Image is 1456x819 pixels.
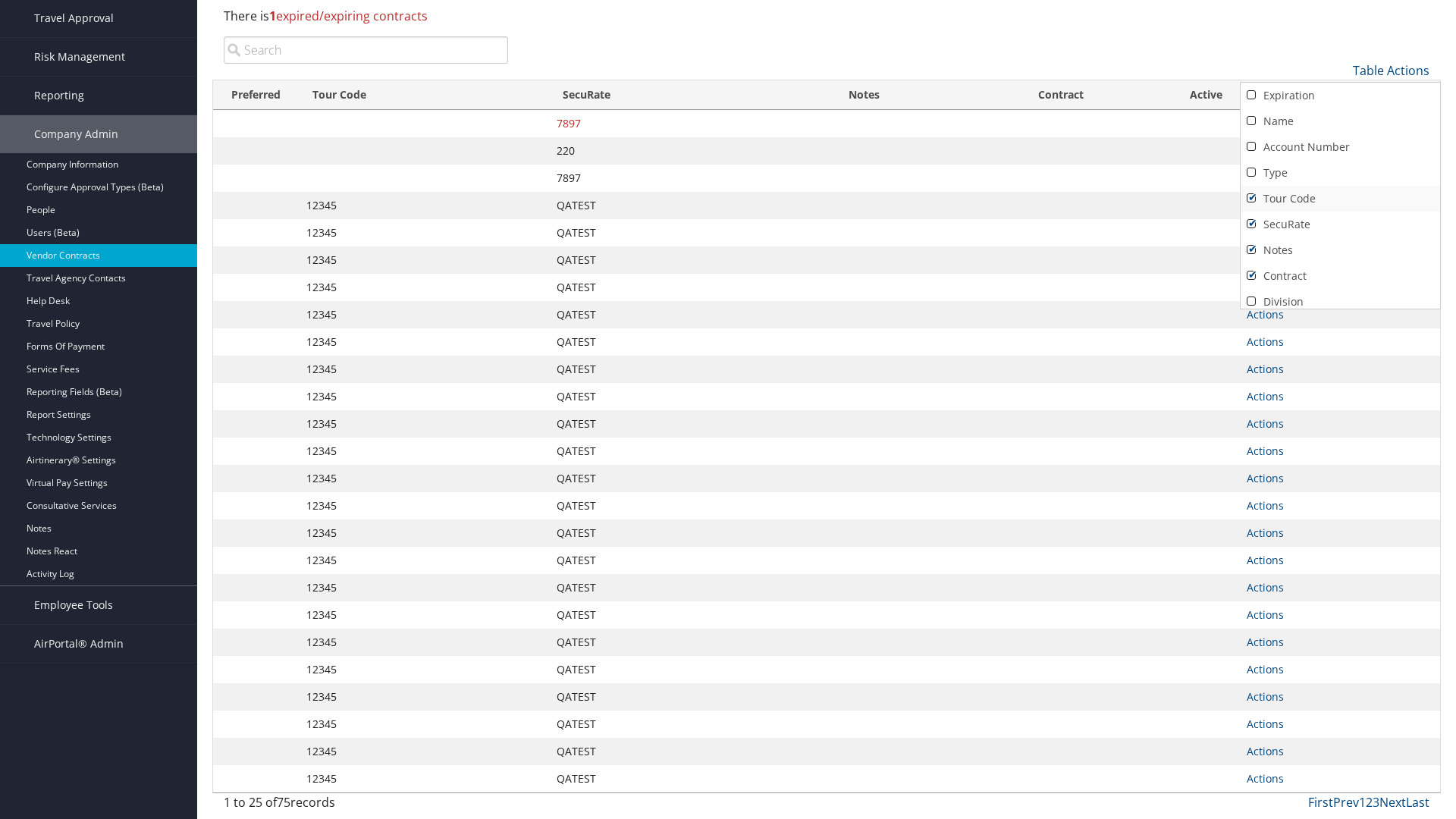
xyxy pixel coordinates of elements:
a: Account Number [1241,134,1440,160]
a: Division [1241,289,1440,315]
a: Contract [1241,263,1440,289]
a: Notes [1241,237,1440,263]
span: Employee Tools [34,586,113,624]
a: Tour Code [1241,186,1440,212]
span: Company Admin [34,115,118,153]
a: Expiration [1241,83,1440,108]
a: Name [1241,108,1440,134]
a: SecuRate [1241,212,1440,237]
span: Risk Management [34,38,125,76]
a: Type [1241,160,1440,186]
span: AirPortal® Admin [34,625,124,663]
span: Reporting [34,77,84,115]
